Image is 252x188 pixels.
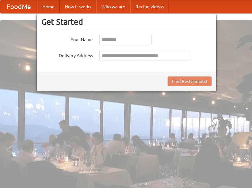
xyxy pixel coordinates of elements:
[96,0,130,13] a: Who we are
[37,0,60,13] a: Home
[41,51,93,59] label: Delivery Address
[60,0,96,13] a: How it works
[130,0,169,13] a: Recipe videos
[41,35,93,43] label: Your Name
[0,0,37,13] a: FoodMe
[168,76,212,86] button: Find Restaurants!
[41,17,212,27] h3: Get Started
